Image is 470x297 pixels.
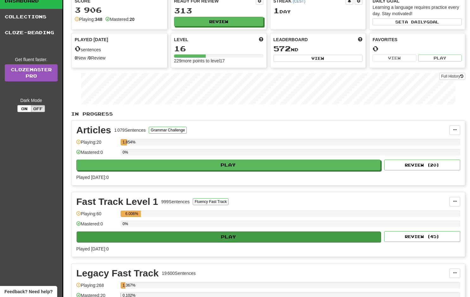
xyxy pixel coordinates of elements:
[95,17,102,22] strong: 348
[149,127,187,134] button: Grammar Challenge
[174,58,263,64] div: 229 more points to level 17
[358,36,362,43] span: This week in points, UTC
[122,282,125,288] div: 1.367%
[75,16,102,22] div: Playing:
[384,231,460,242] button: Review (45)
[89,55,91,60] strong: 0
[273,7,363,15] div: Day
[76,197,158,206] div: Fast Track Level 1
[273,44,291,53] span: 572
[31,105,45,112] button: Off
[273,6,279,15] span: 1
[273,55,363,62] button: View
[373,54,416,61] button: View
[193,198,229,205] button: Fluency Fast Track
[373,18,462,25] button: Seta dailygoal
[373,4,462,17] div: Learning a language requires practice every day. Stay motivated!
[373,45,462,53] div: 0
[76,175,109,180] span: Played [DATE]: 0
[75,36,108,43] span: Played [DATE]
[71,111,465,117] p: In Progress
[76,149,117,160] div: Mastered: 0
[17,105,31,112] button: On
[76,125,111,135] div: Articles
[174,45,263,53] div: 16
[273,45,363,53] div: nd
[384,160,460,170] button: Review (20)
[76,246,109,251] span: Played [DATE]: 0
[129,17,135,22] strong: 20
[122,139,127,145] div: 1.854%
[75,55,164,61] div: New / Review
[5,97,58,104] div: Dark Mode
[373,36,462,43] div: Favorites
[273,36,308,43] span: Leaderboard
[5,64,58,81] a: ClozemasterPro
[418,54,462,61] button: Play
[75,44,81,53] span: 0
[259,36,263,43] span: Score more points to level up
[161,199,190,205] div: 999 Sentences
[76,282,117,293] div: Playing: 268
[114,127,146,133] div: 1 079 Sentences
[174,17,263,26] button: Review
[76,211,117,221] div: Playing: 60
[405,20,426,24] span: a daily
[75,55,77,60] strong: 0
[5,56,58,63] div: Get fluent faster.
[76,269,159,278] div: Legacy Fast Track
[75,45,164,53] div: sentences
[162,270,196,276] div: 19 600 Sentences
[439,73,465,80] button: Full History
[76,139,117,149] div: Playing: 20
[4,288,53,295] span: Open feedback widget
[174,36,188,43] span: Level
[122,211,141,217] div: 6.006%
[105,16,135,22] div: Mastered:
[75,6,164,14] div: 3 906
[174,7,263,15] div: 313
[77,231,381,242] button: Play
[76,221,117,231] div: Mastered: 0
[76,160,380,170] button: Play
